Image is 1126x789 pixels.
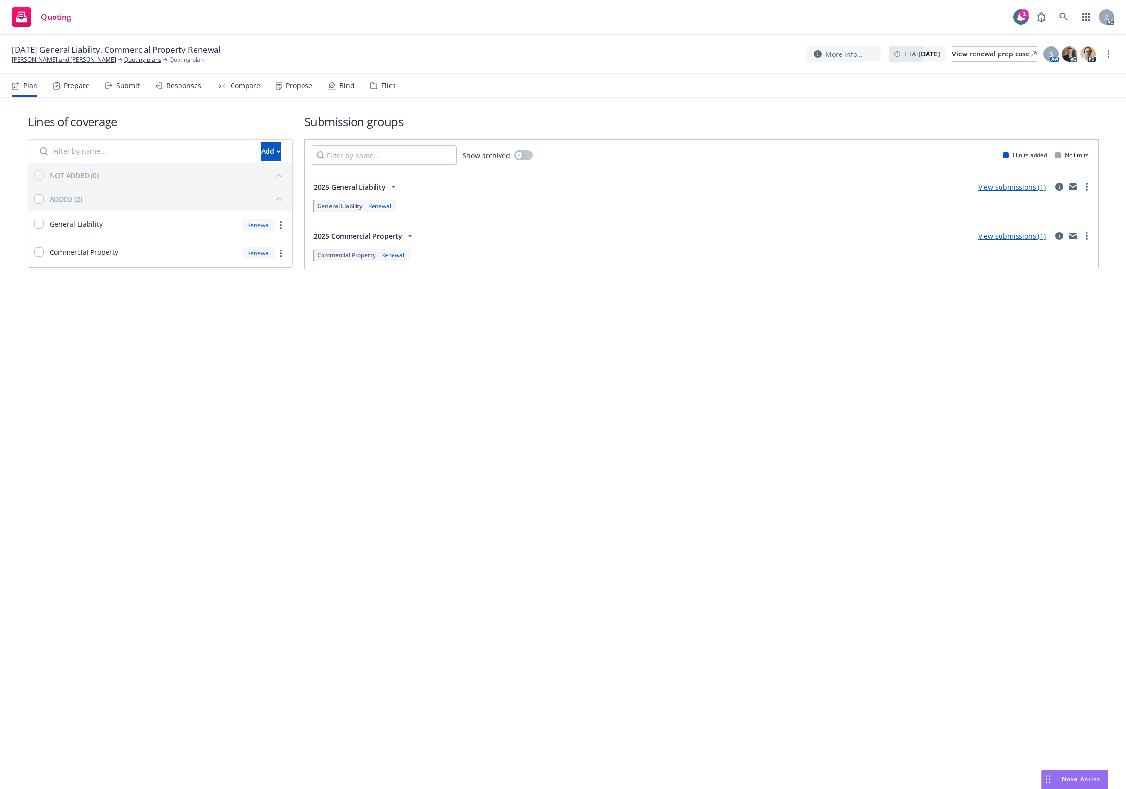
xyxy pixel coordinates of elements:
a: View renewal prep case [952,46,1037,62]
strong: [DATE] [918,49,940,58]
h1: Submission groups [304,113,1099,129]
div: NOT ADDED (0) [50,170,99,180]
a: circleInformation [1054,181,1065,193]
span: More info... [825,49,863,59]
span: ETA : [904,49,940,59]
button: ADDED (2) [50,191,286,207]
div: Renewal [366,202,393,210]
input: Filter by name... [34,142,255,161]
span: S [1049,49,1053,59]
a: more [275,219,286,231]
a: Report a Bug [1032,7,1051,27]
div: Plan [23,82,37,90]
div: No limits [1055,151,1089,159]
a: Switch app [1076,7,1096,27]
div: Files [381,82,396,90]
div: Limits added [1003,151,1047,159]
span: 2025 General Liability [314,182,386,192]
a: more [1081,230,1092,242]
button: 2025 Commercial Property [311,226,419,246]
a: mail [1067,181,1079,193]
div: Submit [116,82,140,90]
div: Compare [231,82,260,90]
a: circleInformation [1054,230,1065,242]
a: View submissions (1) [978,182,1046,192]
input: Filter by name... [311,145,457,165]
a: Quoting plans [124,55,161,64]
div: 1 [1020,9,1029,18]
img: photo [1062,46,1077,62]
span: Quoting [41,13,71,21]
div: Prepare [64,82,89,90]
span: Show archived [463,150,510,161]
span: General Liability [317,202,362,210]
button: Nova Assist [1041,770,1108,789]
a: more [1081,181,1092,193]
div: View renewal prep case [952,47,1037,61]
span: [DATE] General Liability, Commercial Property Renewal [12,44,220,55]
button: 2025 General Liability [311,177,402,197]
span: Commercial Property [50,247,118,257]
a: Quoting [8,3,75,31]
a: more [275,248,286,259]
span: 2025 Commercial Property [314,231,402,241]
a: Search [1054,7,1073,27]
span: Quoting plan [169,55,204,64]
a: View submissions (1) [978,232,1046,241]
h1: Lines of coverage [28,113,293,129]
div: Propose [286,82,312,90]
button: More info... [806,46,881,62]
img: photo [1080,46,1096,62]
div: Bind [340,82,355,90]
div: Renewal [242,247,275,259]
button: NOT ADDED (0) [50,167,286,183]
a: more [1103,48,1114,60]
a: [PERSON_NAME] and [PERSON_NAME] [12,55,116,64]
span: General Liability [50,219,103,229]
span: Nova Assist [1062,775,1100,783]
span: Commercial Property [317,251,375,259]
div: Responses [166,82,201,90]
div: Drag to move [1042,770,1054,789]
a: mail [1067,230,1079,242]
div: ADDED (2) [50,194,82,204]
button: Add [261,142,281,161]
div: Renewal [242,219,275,231]
div: Renewal [379,251,406,259]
